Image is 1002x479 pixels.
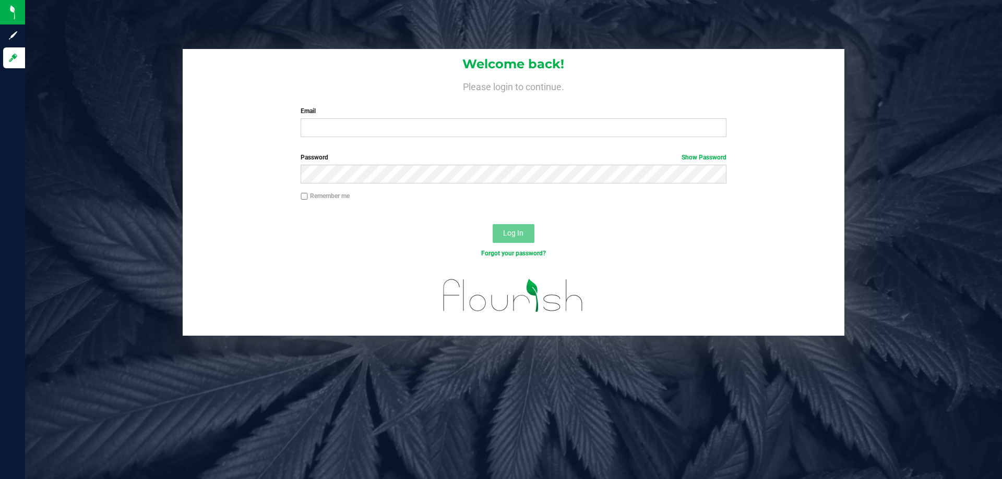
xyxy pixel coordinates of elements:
[183,57,844,71] h1: Welcome back!
[503,229,523,237] span: Log In
[8,53,18,63] inline-svg: Log in
[301,154,328,161] span: Password
[493,224,534,243] button: Log In
[301,191,350,201] label: Remember me
[8,30,18,41] inline-svg: Sign up
[481,250,546,257] a: Forgot your password?
[682,154,726,161] a: Show Password
[431,269,596,322] img: flourish_logo.svg
[301,193,308,200] input: Remember me
[183,79,844,92] h4: Please login to continue.
[301,106,726,116] label: Email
